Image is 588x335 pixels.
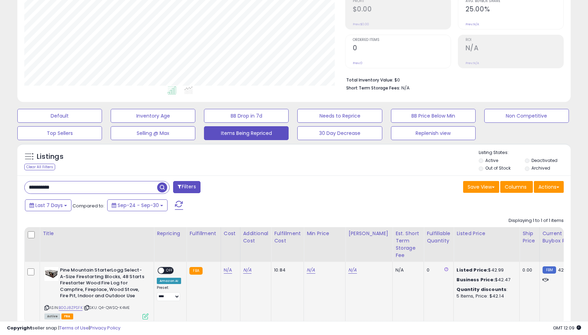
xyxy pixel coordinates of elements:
[44,267,58,281] img: 41UamP84RoL._SL40_.jpg
[395,230,421,259] div: Est. Short Term Storage Fee
[531,165,550,171] label: Archived
[353,5,451,15] h2: $0.00
[118,202,159,209] span: Sep-24 - Sep-30
[297,126,382,140] button: 30 Day Decrease
[505,183,527,190] span: Columns
[457,276,495,283] b: Business Price:
[457,286,506,293] b: Quantity discounts
[25,199,71,211] button: Last 7 Days
[457,293,514,299] div: 5 Items, Price: $42.14
[17,109,102,123] button: Default
[485,165,511,171] label: Out of Stock
[224,230,237,237] div: Cost
[543,266,556,274] small: FBM
[17,126,102,140] button: Top Sellers
[157,278,181,284] div: Amazon AI
[484,109,569,123] button: Non Competitive
[534,181,564,193] button: Actions
[457,277,514,283] div: $42.47
[189,267,202,275] small: FBA
[243,267,252,274] a: N/A
[297,109,382,123] button: Needs to Reprice
[204,126,289,140] button: Items Being Repriced
[457,286,514,293] div: :
[553,325,581,331] span: 2025-10-9 12:09 GMT
[90,325,120,331] a: Privacy Policy
[61,313,73,319] span: FBA
[485,157,498,163] label: Active
[353,61,363,65] small: Prev: 0
[479,149,571,156] p: Listing States:
[346,77,393,83] b: Total Inventory Value:
[466,44,563,53] h2: N/A
[463,181,499,193] button: Save View
[111,126,195,140] button: Selling @ Max
[466,38,563,42] span: ROI
[274,267,298,273] div: 10.84
[543,230,578,244] div: Current Buybox Price
[395,267,418,273] div: N/A
[73,203,104,209] span: Compared to:
[457,267,488,273] b: Listed Price:
[522,267,534,273] div: 0.00
[346,85,400,91] b: Short Term Storage Fees:
[509,217,564,224] div: Displaying 1 to 1 of 1 items
[558,267,568,273] span: 42.9
[173,181,200,193] button: Filters
[348,230,390,237] div: [PERSON_NAME]
[466,5,563,15] h2: 25.00%
[531,157,557,163] label: Deactivated
[457,267,514,273] div: $42.99
[307,230,342,237] div: Min Price
[457,230,517,237] div: Listed Price
[522,230,536,244] div: Ship Price
[44,313,60,319] span: All listings currently available for purchase on Amazon
[59,305,83,311] a: B00J8ZPSFK
[7,325,120,332] div: seller snap | |
[189,230,218,237] div: Fulfillment
[274,230,301,244] div: Fulfillment Cost
[84,305,130,310] span: | SKU: Q4-QWSQ-K4ME
[111,109,195,123] button: Inventory Age
[7,325,32,331] strong: Copyright
[391,109,476,123] button: BB Price Below Min
[157,230,184,237] div: Repricing
[37,152,63,162] h5: Listings
[243,230,269,244] div: Additional Cost
[24,164,55,170] div: Clear All Filters
[353,38,451,42] span: Ordered Items
[164,268,175,274] span: OFF
[348,267,357,274] a: N/A
[60,267,144,301] b: Pine Mountain StarterLogg Select-A-Size Firestarting Blocks, 48 Starts Firestarter Wood Fire Log ...
[157,285,181,301] div: Preset:
[466,61,479,65] small: Prev: N/A
[307,267,315,274] a: N/A
[391,126,476,140] button: Replenish view
[466,22,479,26] small: Prev: N/A
[500,181,533,193] button: Columns
[353,44,451,53] h2: 0
[35,202,63,209] span: Last 7 Days
[43,230,151,237] div: Title
[353,22,369,26] small: Prev: $0.00
[346,75,559,84] li: $0
[427,230,451,244] div: Fulfillable Quantity
[401,85,410,91] span: N/A
[59,325,89,331] a: Terms of Use
[224,267,232,274] a: N/A
[427,267,448,273] div: 0
[107,199,168,211] button: Sep-24 - Sep-30
[204,109,289,123] button: BB Drop in 7d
